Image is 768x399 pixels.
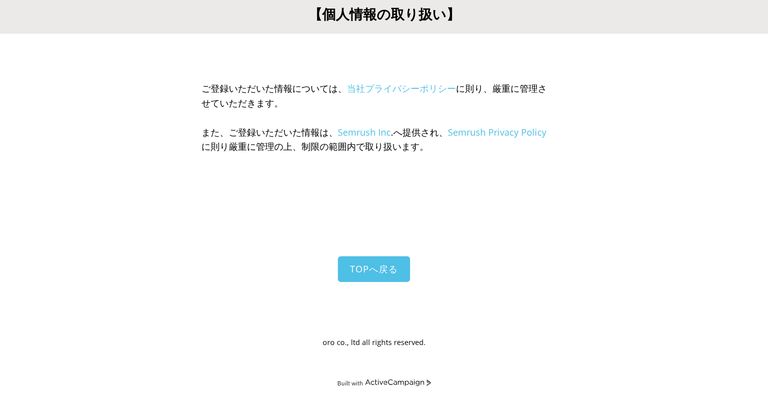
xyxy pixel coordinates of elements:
[338,126,391,138] a: Semrush Inc
[323,337,426,347] span: oro co., ltd all rights reserved.
[347,82,456,94] a: 当社プライバシーポリシー
[201,126,546,153] span: また、ご登録いただいた情報は、 .へ提供され、 に則り厳重に管理の上、制限の範囲内で取り扱います。
[338,256,410,282] a: TOPへ戻る
[201,82,547,109] span: ご登録いただいた情報については、 に則り、厳重に管理させていただきます。
[350,263,398,275] span: TOPへ戻る
[309,5,460,23] span: 【個人情報の取り扱い】
[448,126,546,138] a: Semrush Privacy Policy
[337,379,363,386] div: Built with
